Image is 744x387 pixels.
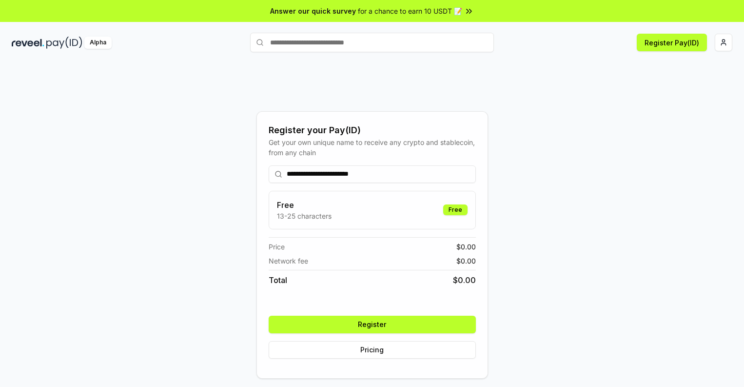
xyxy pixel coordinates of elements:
[12,37,44,49] img: reveel_dark
[443,204,468,215] div: Free
[277,211,332,221] p: 13-25 characters
[270,6,356,16] span: Answer our quick survey
[269,341,476,359] button: Pricing
[269,274,287,286] span: Total
[84,37,112,49] div: Alpha
[269,123,476,137] div: Register your Pay(ID)
[277,199,332,211] h3: Free
[453,274,476,286] span: $ 0.00
[269,256,308,266] span: Network fee
[269,137,476,158] div: Get your own unique name to receive any crypto and stablecoin, from any chain
[46,37,82,49] img: pay_id
[637,34,707,51] button: Register Pay(ID)
[269,316,476,333] button: Register
[269,242,285,252] span: Price
[456,242,476,252] span: $ 0.00
[456,256,476,266] span: $ 0.00
[358,6,462,16] span: for a chance to earn 10 USDT 📝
